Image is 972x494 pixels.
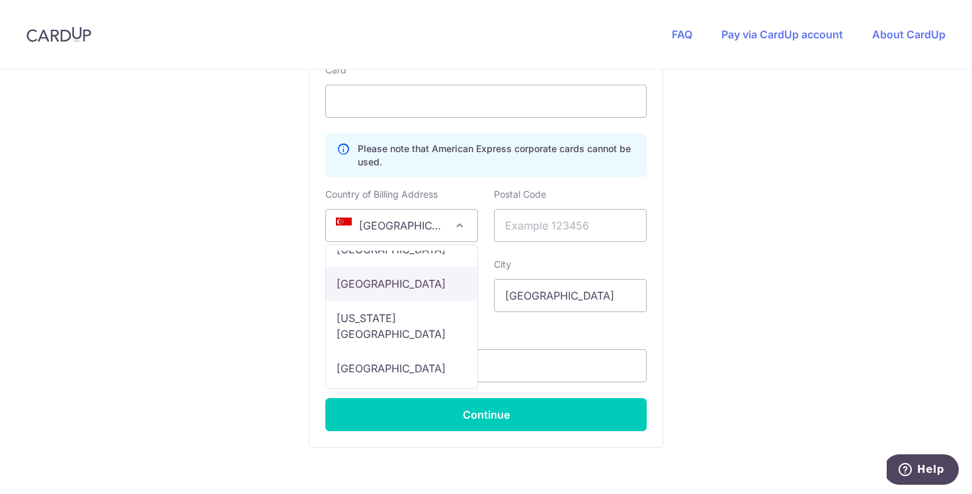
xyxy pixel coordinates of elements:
[26,26,91,42] img: CardUp
[325,398,647,431] button: Continue
[721,28,843,41] a: Pay via CardUp account
[325,63,346,77] label: Card
[337,276,446,292] p: [GEOGRAPHIC_DATA]
[337,93,635,109] iframe: Secure card payment input frame
[672,28,692,41] a: FAQ
[326,210,477,241] span: Singapore
[872,28,946,41] a: About CardUp
[358,142,635,169] p: Please note that American Express corporate cards cannot be used.
[325,209,478,242] span: Singapore
[887,454,959,487] iframe: Opens a widget where you can find more information
[325,188,438,201] label: Country of Billing Address
[337,360,446,376] p: [GEOGRAPHIC_DATA]
[494,209,647,242] input: Example 123456
[337,310,467,342] p: [US_STATE][GEOGRAPHIC_DATA]
[494,188,546,201] label: Postal Code
[494,258,511,271] label: City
